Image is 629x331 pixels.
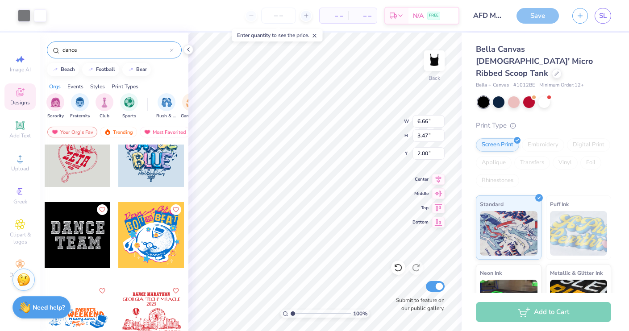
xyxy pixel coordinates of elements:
span: # 1012BE [513,82,535,89]
div: Events [67,83,83,91]
span: Clipart & logos [4,231,36,245]
span: Minimum Order: 12 + [539,82,584,89]
button: Like [171,204,181,215]
div: Enter quantity to see the price. [232,29,323,41]
span: Top [412,205,429,211]
img: trending.gif [104,129,111,135]
span: SL [599,11,607,21]
img: Standard [480,211,537,256]
div: Foil [580,156,601,170]
input: – – [261,8,296,24]
button: filter button [156,93,177,120]
button: filter button [46,93,64,120]
div: Your Org's Fav [47,127,97,137]
span: Rush & Bid [156,113,177,120]
img: trend_line.gif [87,67,94,72]
div: filter for Game Day [181,93,201,120]
label: Submit to feature on our public gallery. [391,296,445,312]
div: Transfers [514,156,550,170]
img: Game Day Image [186,97,196,108]
span: Designs [10,99,30,106]
div: beach [61,67,75,72]
button: bear [122,63,151,76]
span: Puff Ink [550,199,569,209]
img: Fraternity Image [75,97,85,108]
button: Like [171,285,181,296]
span: FREE [429,12,438,19]
img: Sorority Image [50,97,61,108]
img: trend_line.gif [127,67,134,72]
span: Sorority [47,113,64,120]
div: Most Favorited [140,127,190,137]
button: Like [97,204,108,215]
a: SL [595,8,611,24]
span: N/A [413,11,424,21]
div: Embroidery [522,138,564,152]
img: Neon Ink [480,280,537,324]
span: Game Day [181,113,201,120]
span: Metallic & Glitter Ink [550,268,603,277]
img: Sports Image [124,97,134,108]
div: filter for Fraternity [70,93,90,120]
div: football [96,67,115,72]
span: Fraternity [70,113,90,120]
div: Orgs [49,83,61,91]
span: Image AI [10,66,31,73]
img: trend_line.gif [52,67,59,72]
div: Trending [100,127,137,137]
img: Club Image [100,97,109,108]
span: Add Text [9,132,31,139]
span: Sports [122,113,136,120]
div: Print Type [476,120,611,131]
span: Standard [480,199,504,209]
div: Rhinestones [476,174,519,187]
div: filter for Sorority [46,93,64,120]
button: filter button [181,93,201,120]
div: Print Types [112,83,138,91]
img: Back [425,52,443,70]
img: Metallic & Glitter Ink [550,280,608,324]
img: Puff Ink [550,211,608,256]
div: filter for Club [96,93,113,120]
button: filter button [120,93,138,120]
div: Screen Print [476,138,519,152]
span: Bottom [412,219,429,225]
button: filter button [96,93,113,120]
span: Bella Canvas [DEMOGRAPHIC_DATA]' Micro Ribbed Scoop Tank [476,44,593,79]
span: Center [412,176,429,182]
div: bear [136,67,147,72]
img: most_fav.gif [51,129,58,135]
span: Neon Ink [480,268,502,277]
div: Styles [90,83,105,91]
div: Digital Print [567,138,610,152]
span: – – [325,11,343,21]
span: – – [354,11,371,21]
div: Vinyl [553,156,578,170]
div: Back [429,74,440,82]
span: Middle [412,190,429,197]
div: filter for Sports [120,93,138,120]
button: Like [97,285,108,296]
img: Rush & Bid Image [162,97,172,108]
div: filter for Rush & Bid [156,93,177,120]
span: Club [100,113,109,120]
input: Untitled Design [466,7,510,25]
span: Upload [11,165,29,172]
span: Greek [13,198,27,205]
strong: Need help? [33,303,65,312]
button: football [82,63,119,76]
span: Decorate [9,271,31,278]
button: filter button [70,93,90,120]
span: 100 % [353,310,367,318]
span: Bella + Canvas [476,82,509,89]
input: Try "Alpha" [62,46,170,54]
img: most_fav.gif [144,129,151,135]
button: beach [47,63,79,76]
div: Applique [476,156,512,170]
